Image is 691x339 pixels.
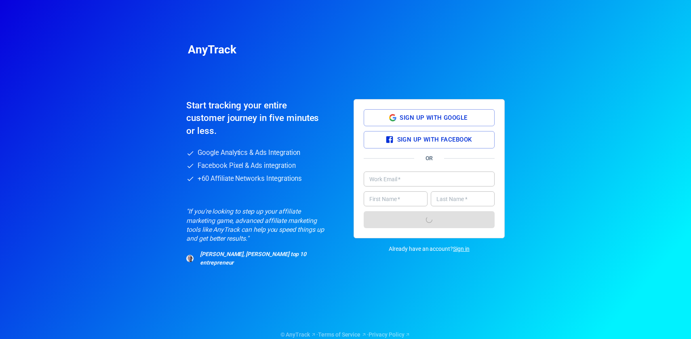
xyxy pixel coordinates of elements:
p: "If you're looking to step up your affiliate marketing game, advanced affiliate marketing tools l... [186,207,324,244]
li: Facebook Pixel & Ads integration [186,161,337,170]
input: John [364,191,428,206]
button: Sign up with Facebook [364,131,495,148]
footer: · · [186,331,505,339]
a: Terms of Service [318,331,367,339]
h2: AnyTrack [188,45,503,54]
span: Or [426,154,433,163]
input: john.doe@company.com [364,172,495,186]
a: Sign in [453,245,470,253]
span: [PERSON_NAME], [PERSON_NAME] top 10 entrepreneur [200,250,324,267]
h6: Start tracking your entire customer journey in five minutes or less. [186,99,319,137]
input: Doe [431,191,495,206]
a: © AnyTrack [280,331,317,339]
li: +60 Affiliate Networks Integrations [186,174,337,183]
a: Privacy Policy [369,331,411,339]
img: Neil Patel [186,255,194,262]
button: Sign up with Google [364,109,495,126]
li: Google Analytics & Ads Integration [186,148,337,157]
p: Already have an account? [354,245,505,253]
